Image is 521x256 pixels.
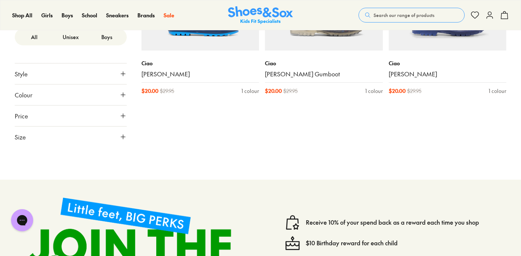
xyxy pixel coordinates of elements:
div: 1 colour [489,87,506,95]
span: $ 20.00 [389,87,406,95]
a: Shoes & Sox [228,6,293,24]
label: Boys [89,30,125,44]
a: School [82,11,97,19]
button: Size [15,127,127,147]
img: vector1.svg [285,215,300,230]
span: Size [15,132,26,141]
span: $ 20.00 [265,87,282,95]
a: $10 Birthday reward for each child [306,239,398,247]
button: Colour [15,84,127,105]
img: cake--candle-birthday-event-special-sweet-cake-bake.svg [285,236,300,250]
a: Sneakers [106,11,129,19]
button: Price [15,105,127,126]
p: Ciao [141,59,259,67]
a: Shop All [12,11,32,19]
a: Girls [41,11,53,19]
span: Style [15,69,28,78]
div: 1 colour [241,87,259,95]
span: $ 29.95 [283,87,298,95]
a: [PERSON_NAME] [389,70,507,78]
span: $ 29.95 [407,87,422,95]
label: Unisex [53,30,89,44]
span: Price [15,111,28,120]
label: All [16,30,53,44]
span: $ 29.95 [160,87,174,95]
iframe: Gorgias live chat messenger [7,207,37,234]
div: 1 colour [365,87,383,95]
a: Brands [137,11,155,19]
p: Ciao [265,59,383,67]
button: Search our range of products [359,8,465,23]
a: Boys [62,11,73,19]
p: Ciao [389,59,507,67]
img: SNS_Logo_Responsive.svg [228,6,293,24]
a: [PERSON_NAME] [141,70,259,78]
span: Search our range of products [374,12,434,18]
a: Receive 10% of your spend back as a reward each time you shop [306,218,479,226]
a: Sale [164,11,174,19]
button: Style [15,63,127,84]
span: Colour [15,90,32,99]
span: $ 20.00 [141,87,158,95]
a: [PERSON_NAME] Gumboot [265,70,383,78]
